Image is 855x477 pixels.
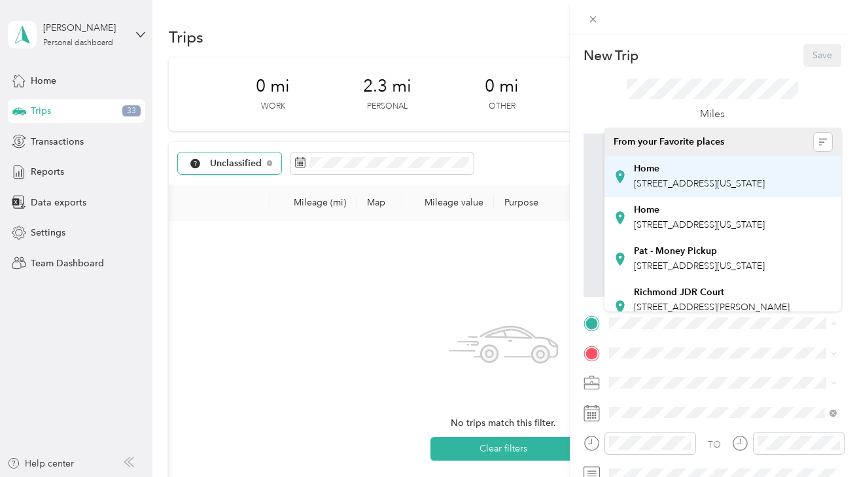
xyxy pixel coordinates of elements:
[634,163,659,175] strong: Home
[634,260,765,272] span: [STREET_ADDRESS][US_STATE]
[634,178,765,189] span: [STREET_ADDRESS][US_STATE]
[634,219,765,230] span: [STREET_ADDRESS][US_STATE]
[708,438,721,451] div: TO
[584,46,638,65] p: New Trip
[782,404,855,477] iframe: Everlance-gr Chat Button Frame
[634,302,790,327] span: [STREET_ADDRESS][PERSON_NAME][US_STATE]
[614,136,724,148] span: From your Favorite places
[634,287,724,298] strong: Richmond JDR Court
[634,204,659,216] strong: Home
[700,106,725,122] p: Miles
[634,245,717,257] strong: Pat - Money Pickup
